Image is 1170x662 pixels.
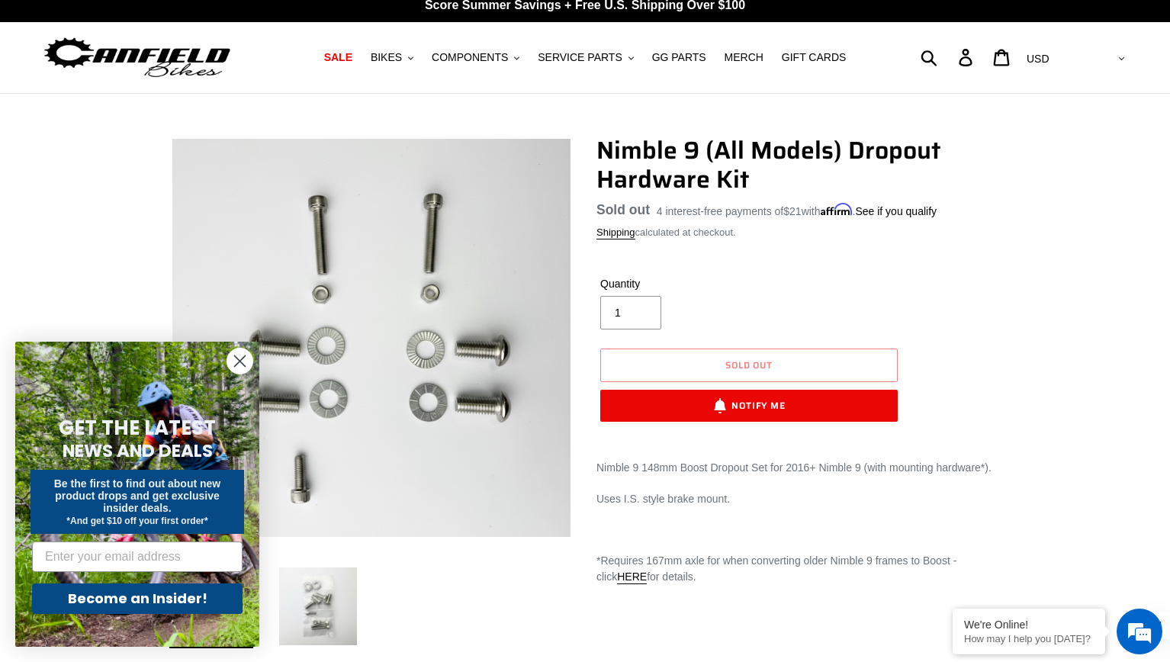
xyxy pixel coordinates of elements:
span: GET THE LATEST [59,414,216,442]
p: 4 interest-free payments of with . [657,200,937,220]
a: Shipping [596,227,635,239]
img: Load image into Gallery viewer, Nimble 9 Frame Hardware [276,564,360,648]
input: Search [929,40,968,74]
button: SERVICE PARTS [530,47,641,68]
p: Nimble 9 148mm Boost Dropout Set for 2016+ Nimble 9 (with mounting hardware*). [596,460,1001,476]
a: GG PARTS [644,47,714,68]
span: Sold out [596,202,650,217]
span: Affirm [821,203,853,216]
img: Canfield Bikes [42,34,233,82]
span: GIFT CARDS [782,51,847,64]
span: GG PARTS [652,51,706,64]
button: COMPONENTS [424,47,527,68]
span: COMPONENTS [432,51,508,64]
label: Quantity [600,276,745,292]
span: NEWS AND DEALS [63,439,213,463]
span: SERVICE PARTS [538,51,622,64]
div: calculated at checkout. [596,225,1001,240]
input: Enter your email address [32,541,243,572]
a: MERCH [717,47,771,68]
h1: Nimble 9 (All Models) Dropout Hardware Kit [596,136,1001,194]
button: Sold out [600,349,898,382]
span: Sold out [725,358,773,372]
p: *Requires 167mm axle for when converting older Nimble 9 frames to Boost - click for details. [596,553,1001,585]
span: SALE [324,51,352,64]
p: Uses I.S. style brake mount. [596,491,1001,507]
a: SALE [317,47,360,68]
a: See if you qualify - Learn more about Affirm Financing (opens in modal) [855,205,937,217]
button: Notify Me [600,390,898,422]
span: Be the first to find out about new product drops and get exclusive insider deals. [54,477,221,514]
button: Become an Insider! [32,583,243,614]
button: BIKES [363,47,421,68]
span: BIKES [371,51,402,64]
div: We're Online! [964,619,1094,631]
p: How may I help you today? [964,633,1094,644]
span: MERCH [725,51,763,64]
button: Close dialog [227,348,253,374]
span: *And get $10 off your first order* [66,516,207,526]
a: HERE [617,570,647,584]
span: $21 [783,205,801,217]
a: GIFT CARDS [774,47,854,68]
